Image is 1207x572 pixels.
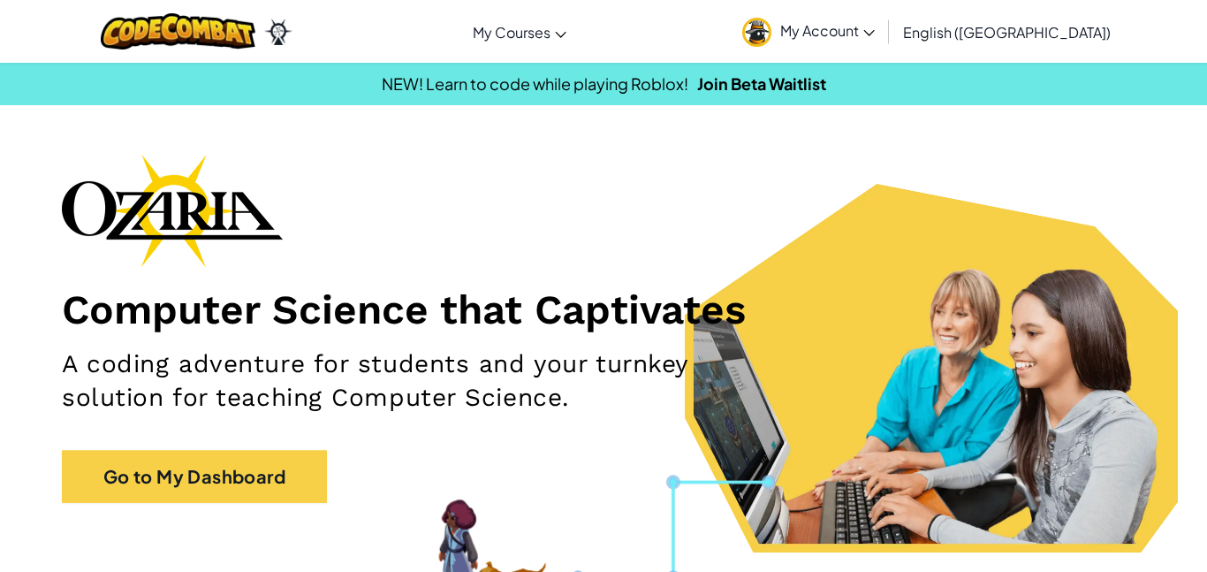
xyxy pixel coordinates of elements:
span: NEW! Learn to code while playing Roblox! [382,73,688,94]
h1: Computer Science that Captivates [62,285,1145,334]
img: Ozaria [264,19,292,45]
h2: A coding adventure for students and your turnkey solution for teaching Computer Science. [62,347,787,415]
span: My Account [780,21,875,40]
span: My Courses [473,23,550,42]
img: avatar [742,18,771,47]
a: My Courses [464,8,575,56]
a: English ([GEOGRAPHIC_DATA]) [894,8,1120,56]
a: Join Beta Waitlist [697,73,826,94]
a: Go to My Dashboard [62,450,327,503]
a: My Account [733,4,884,59]
img: CodeCombat logo [101,13,255,50]
span: English ([GEOGRAPHIC_DATA]) [903,23,1111,42]
img: Ozaria branding logo [62,154,283,267]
